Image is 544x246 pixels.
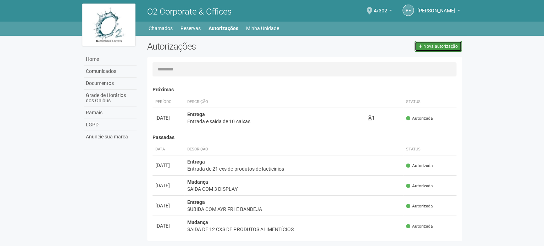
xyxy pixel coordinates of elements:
[187,206,400,213] div: SUBIDA COM AYR FRI E BANDEJA
[84,131,137,143] a: Anuncie sua marca
[187,226,400,233] div: SAIDA DE 12 CXS DE PRODUTOS ALIMENTÍCIOS
[374,9,392,15] a: 4/302
[147,41,299,52] h2: Autorizações
[152,87,456,92] h4: Próximas
[187,219,208,225] strong: Mudança
[155,162,182,169] div: [DATE]
[187,185,400,193] div: SAIDA COM 3 DISPLAY
[187,118,362,125] div: Entrada e saida de 10 caixas
[423,44,458,49] span: Nova autorização
[149,23,173,33] a: Chamados
[152,135,456,140] h4: Passadas
[84,78,137,90] a: Documentos
[184,96,365,108] th: Descrição
[84,107,137,119] a: Ramais
[406,115,433,121] span: Autorizada
[403,5,414,16] a: PF
[84,65,137,78] a: Comunicados
[152,96,184,108] th: Período
[155,182,182,189] div: [DATE]
[155,202,182,209] div: [DATE]
[246,23,279,33] a: Minha Unidade
[406,223,433,229] span: Autorizada
[417,1,455,13] span: PRISCILLA FREITAS
[403,144,456,155] th: Status
[155,114,182,121] div: [DATE]
[187,199,205,205] strong: Entrega
[152,144,184,155] th: Data
[187,111,205,117] strong: Entrega
[368,115,375,121] span: 1
[187,159,205,165] strong: Entrega
[187,165,400,172] div: Entrada de 21 cxs de produtos de lacticínios
[415,41,462,52] a: Nova autorização
[403,96,456,108] th: Status
[181,23,201,33] a: Reservas
[187,179,208,185] strong: Mudança
[84,90,137,107] a: Grade de Horários dos Ônibus
[155,222,182,229] div: [DATE]
[406,163,433,169] span: Autorizada
[374,1,387,13] span: 4/302
[147,7,232,17] span: O2 Corporate & Offices
[417,9,460,15] a: [PERSON_NAME]
[84,53,137,65] a: Home
[184,144,403,155] th: Descrição
[209,23,238,33] a: Autorizações
[406,203,433,209] span: Autorizada
[84,119,137,131] a: LGPD
[82,4,135,46] img: logo.jpg
[406,183,433,189] span: Autorizada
